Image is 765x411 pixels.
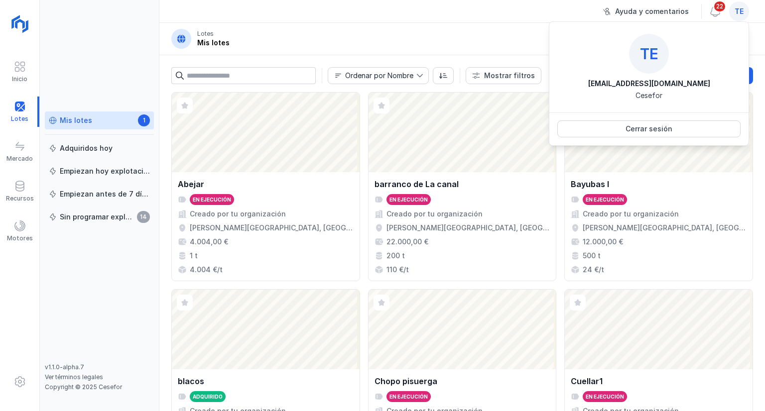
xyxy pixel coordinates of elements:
[557,120,741,137] button: Cerrar sesión
[571,375,603,387] div: Cuellar1
[713,0,726,12] span: 22
[12,75,27,83] div: Inicio
[178,178,204,190] div: Abejar
[389,393,428,400] div: En ejecución
[45,383,154,391] div: Copyright © 2025 Cesefor
[636,91,662,101] div: Cesefor
[60,143,113,153] div: Adquiridos hoy
[138,114,150,126] span: 1
[345,72,413,79] div: Ordenar por Nombre
[735,6,744,16] span: te
[45,139,154,157] a: Adquiridos hoy
[45,363,154,371] div: v1.1.0-alpha.7
[190,223,354,233] div: [PERSON_NAME][GEOGRAPHIC_DATA], [GEOGRAPHIC_DATA], [GEOGRAPHIC_DATA]
[583,251,601,261] div: 500 t
[386,237,428,247] div: 22.000,00 €
[466,67,541,84] button: Mostrar filtros
[368,92,557,281] a: barranco de La canalEn ejecuciónCreado por tu organización[PERSON_NAME][GEOGRAPHIC_DATA], [GEOGRA...
[7,11,32,36] img: logoRight.svg
[615,6,689,16] div: Ayuda y comentarios
[190,251,198,261] div: 1 t
[597,3,695,20] button: Ayuda y comentarios
[45,185,154,203] a: Empiezan antes de 7 días
[190,237,228,247] div: 4.004,00 €
[171,92,360,281] a: AbejarEn ejecuciónCreado por tu organización[PERSON_NAME][GEOGRAPHIC_DATA], [GEOGRAPHIC_DATA], [G...
[328,68,416,84] span: Nombre
[375,178,459,190] div: barranco de La canal
[386,223,550,233] div: [PERSON_NAME][GEOGRAPHIC_DATA], [GEOGRAPHIC_DATA], [GEOGRAPHIC_DATA], [GEOGRAPHIC_DATA], [GEOGRAP...
[588,79,710,89] div: [EMAIL_ADDRESS][DOMAIN_NAME]
[583,209,679,219] div: Creado por tu organización
[389,196,428,203] div: En ejecución
[60,166,150,176] div: Empiezan hoy explotación
[193,196,231,203] div: En ejecución
[7,234,33,242] div: Motores
[193,393,223,400] div: Adquirido
[6,155,33,163] div: Mercado
[386,209,483,219] div: Creado por tu organización
[586,196,624,203] div: En ejecución
[571,178,609,190] div: Bayubas I
[45,373,103,381] a: Ver términos legales
[60,189,150,199] div: Empiezan antes de 7 días
[190,265,223,275] div: 4.004 €/t
[640,45,658,63] span: te
[375,375,437,387] div: Chopo pisuerga
[45,111,154,129] a: Mis lotes1
[45,208,154,226] a: Sin programar explotación14
[137,211,150,223] span: 14
[583,237,623,247] div: 12.000,00 €
[60,212,134,222] div: Sin programar explotación
[386,265,409,275] div: 110 €/t
[484,71,535,81] div: Mostrar filtros
[178,375,204,387] div: blacos
[626,124,672,134] div: Cerrar sesión
[386,251,405,261] div: 200 t
[583,223,747,233] div: [PERSON_NAME][GEOGRAPHIC_DATA], [GEOGRAPHIC_DATA], [GEOGRAPHIC_DATA]
[45,162,154,180] a: Empiezan hoy explotación
[190,209,286,219] div: Creado por tu organización
[6,195,34,203] div: Recursos
[586,393,624,400] div: En ejecución
[60,115,92,125] div: Mis lotes
[564,92,753,281] a: Bayubas IEn ejecuciónCreado por tu organización[PERSON_NAME][GEOGRAPHIC_DATA], [GEOGRAPHIC_DATA],...
[197,30,214,38] div: Lotes
[583,265,604,275] div: 24 €/t
[197,38,230,48] div: Mis lotes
